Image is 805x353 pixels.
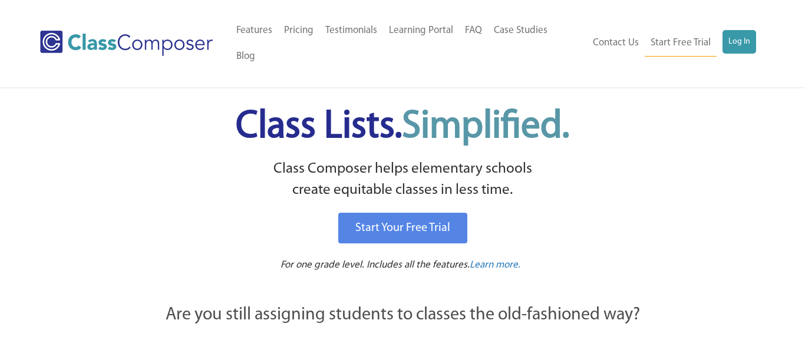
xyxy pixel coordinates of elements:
a: Case Studies [488,18,553,44]
nav: Header Menu [583,30,755,57]
a: Testimonials [319,18,383,44]
a: Contact Us [587,30,645,56]
a: Features [230,18,278,44]
p: Are you still assigning students to classes the old-fashioned way? [102,302,703,328]
img: Class Composer [40,31,212,56]
a: Pricing [278,18,319,44]
nav: Header Menu [230,18,584,70]
a: Learning Portal [383,18,459,44]
span: For one grade level. Includes all the features. [281,260,470,270]
span: Start Your Free Trial [355,222,450,234]
a: Blog [230,44,261,70]
a: Log In [722,30,756,54]
p: Class Composer helps elementary schools create equitable classes in less time. [100,159,705,202]
a: Start Your Free Trial [338,213,467,243]
a: Learn more. [470,258,520,273]
span: Class Lists. [236,108,569,146]
span: Simplified. [402,108,569,146]
span: Learn more. [470,260,520,270]
a: Start Free Trial [645,30,717,57]
a: FAQ [459,18,488,44]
